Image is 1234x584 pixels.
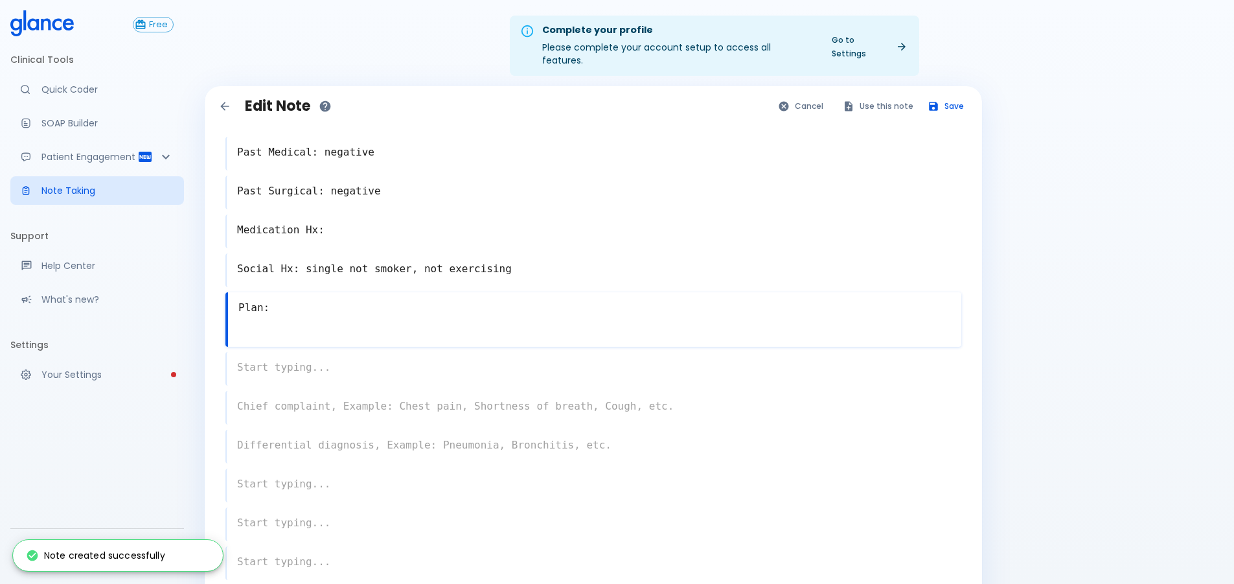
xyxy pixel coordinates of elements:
[41,259,174,272] p: Help Center
[10,360,184,389] a: Please complete account setup
[10,109,184,137] a: Docugen: Compose a clinical documentation in seconds
[10,220,184,251] li: Support
[26,544,165,567] div: Note created successfully
[41,83,174,96] p: Quick Coder
[227,256,961,282] textarea: Social Hx: single not smoker, not exercising
[227,178,961,204] textarea: Past Surgical: negative
[133,17,174,32] button: Free
[227,139,961,165] textarea: Past Medical: negative
[10,251,184,280] a: Get help from our support team
[542,23,814,38] div: Complete your profile
[228,295,961,321] textarea: Plan:
[10,534,184,579] div: [PERSON_NAME]Iau
[921,97,972,115] button: Save note
[10,75,184,104] a: Moramiz: Find ICD10AM codes instantly
[41,293,174,306] p: What's new?
[227,217,961,243] textarea: Medication Hx:
[41,184,174,197] p: Note Taking
[41,117,174,130] p: SOAP Builder
[245,98,310,115] h1: Edit Note
[542,19,814,72] div: Please complete your account setup to access all features.
[10,176,184,205] a: Advanced note-taking
[41,368,174,381] p: Your Settings
[836,97,921,115] button: Use this note for Quick Coder, SOAP Builder, Patient Report
[10,329,184,360] li: Settings
[215,97,234,116] button: Back to notes
[41,150,137,163] p: Patient Engagement
[133,17,184,32] a: Click to view or change your subscription
[10,285,184,314] div: Recent updates and feature releases
[10,143,184,171] div: Patient Reports & Referrals
[315,97,335,116] button: How to use notes
[144,20,173,30] span: Free
[10,44,184,75] li: Clinical Tools
[824,30,914,63] a: Go to Settings
[771,97,831,115] button: Cancel and go back to notes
